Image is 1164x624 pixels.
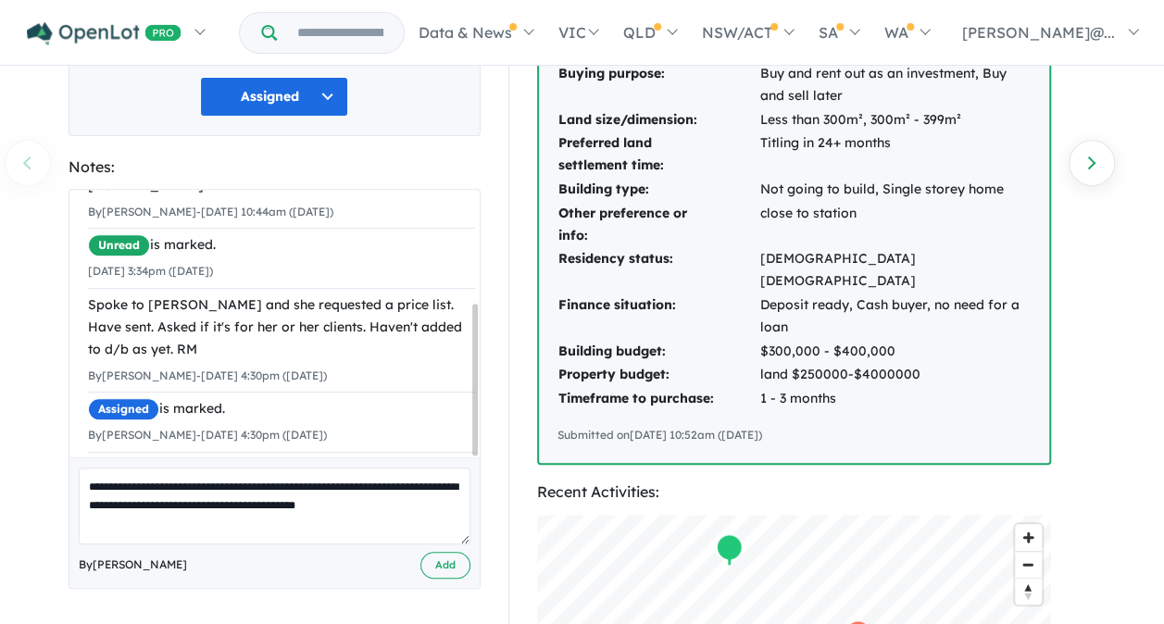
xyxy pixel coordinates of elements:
[27,22,181,45] img: Openlot PRO Logo White
[557,108,759,132] td: Land size/dimension:
[557,178,759,202] td: Building type:
[759,387,1031,411] td: 1 - 3 months
[1015,524,1042,551] button: Zoom in
[759,293,1031,340] td: Deposit ready, Cash buyer, no need for a loan
[715,533,743,568] div: Map marker
[759,178,1031,202] td: Not going to build, Single storey home
[281,13,400,53] input: Try estate name, suburb, builder or developer
[557,202,759,248] td: Other preference or info:
[557,340,759,364] td: Building budget:
[88,205,333,218] small: By [PERSON_NAME] - [DATE] 10:44am ([DATE])
[200,77,348,117] button: Assigned
[962,23,1115,42] span: [PERSON_NAME]@...
[88,234,150,256] span: Unread
[88,428,327,442] small: By [PERSON_NAME] - [DATE] 4:30pm ([DATE])
[1015,578,1042,605] button: Reset bearing to north
[759,363,1031,387] td: land $250000-$4000000
[420,552,470,579] button: Add
[557,293,759,340] td: Finance situation:
[1015,552,1042,578] span: Zoom out
[759,340,1031,364] td: $300,000 - $400,000
[69,155,481,180] div: Notes:
[88,368,327,382] small: By [PERSON_NAME] - [DATE] 4:30pm ([DATE])
[88,398,159,420] span: Assigned
[557,363,759,387] td: Property budget:
[759,131,1031,178] td: Titling in 24+ months
[88,264,213,278] small: [DATE] 3:34pm ([DATE])
[759,108,1031,132] td: Less than 300m², 300m² - 399m²
[557,62,759,108] td: Buying purpose:
[557,131,759,178] td: Preferred land settlement time:
[557,387,759,411] td: Timeframe to purchase:
[557,426,1031,444] div: Submitted on [DATE] 10:52am ([DATE])
[759,62,1031,108] td: Buy and rent out as an investment, Buy and sell later
[1015,551,1042,578] button: Zoom out
[88,294,475,360] div: Spoke to [PERSON_NAME] and she requested a price list. Have sent. Asked if it's for her or her cl...
[88,234,475,256] div: is marked.
[88,398,475,420] div: is marked.
[537,480,1051,505] div: Recent Activities:
[79,555,187,574] span: By [PERSON_NAME]
[557,247,759,293] td: Residency status:
[1015,579,1042,605] span: Reset bearing to north
[759,202,1031,248] td: close to station
[759,247,1031,293] td: [DEMOGRAPHIC_DATA] [DEMOGRAPHIC_DATA]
